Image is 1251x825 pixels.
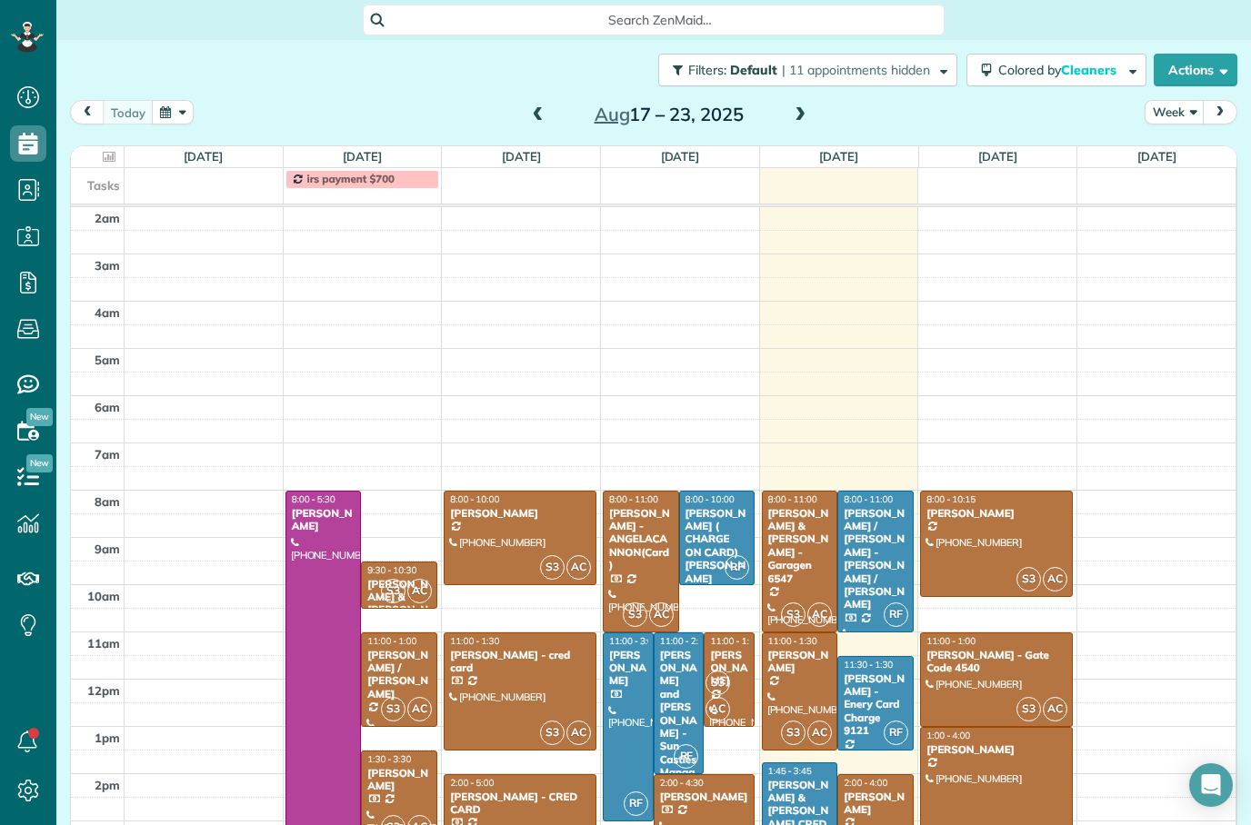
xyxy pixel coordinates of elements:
a: [DATE] [661,149,700,164]
span: 11am [87,636,120,651]
button: Actions [1154,54,1237,86]
span: RF [674,744,698,769]
span: 11:30 - 1:30 [844,659,893,671]
span: 4am [95,305,120,320]
span: AC [649,602,674,627]
span: 2:00 - 4:30 [660,777,704,789]
span: S3 [540,555,565,580]
div: [PERSON_NAME] - cred card [449,649,590,675]
span: Aug [595,103,630,125]
div: [PERSON_NAME] [366,767,432,793]
span: RF [725,555,749,580]
div: [PERSON_NAME] [608,649,648,688]
span: 10am [87,589,120,603]
span: AC [407,697,432,721]
span: S3 [381,697,405,721]
a: Filters: Default | 11 appointments hidden [649,54,957,86]
span: 1:45 - 3:45 [768,765,812,777]
div: [PERSON_NAME] - CRED CARD [449,790,590,817]
div: [PERSON_NAME] [449,507,590,520]
div: [PERSON_NAME] ( CHARGE ON CARD) [PERSON_NAME] [685,507,750,585]
div: [PERSON_NAME] [767,649,833,675]
span: 3am [95,258,120,273]
span: AC [706,697,730,721]
span: 11:00 - 3:00 [609,635,658,647]
div: [PERSON_NAME] [291,507,356,533]
span: AC [1043,697,1067,721]
div: [PERSON_NAME] [843,790,908,817]
button: prev [70,100,105,124]
div: [PERSON_NAME] [926,507,1066,520]
span: AC [566,555,591,580]
span: 8:00 - 11:00 [768,493,817,505]
span: RF [624,791,648,816]
span: 11:00 - 1:00 [926,635,976,647]
span: AC [407,579,432,603]
span: S3 [1016,697,1041,721]
div: [PERSON_NAME] - ANGELACANNON(Card) [608,507,674,572]
span: RF [884,602,908,627]
span: AC [807,721,832,745]
span: 2:00 - 4:00 [844,777,887,789]
span: | 11 appointments hidden [782,62,930,78]
span: New [26,454,53,472]
span: 11:00 - 2:00 [660,635,709,647]
div: [PERSON_NAME] / [PERSON_NAME] - [PERSON_NAME] / [PERSON_NAME] [843,507,908,611]
span: 11:00 - 1:00 [367,635,416,647]
span: 8:00 - 11:00 [844,493,893,505]
a: [DATE] [502,149,541,164]
span: New [26,408,53,426]
span: 2am [95,211,120,225]
div: [PERSON_NAME] & [PERSON_NAME] Office [PERSON_NAME] And Newmam [366,578,432,670]
button: next [1203,100,1237,124]
div: Open Intercom Messenger [1189,763,1233,807]
span: S3 [781,721,806,745]
span: 1:00 - 4:00 [926,730,970,741]
span: 8:00 - 10:15 [926,493,976,505]
span: RF [884,721,908,745]
span: Colored by [998,62,1123,78]
span: 2:00 - 5:00 [450,777,494,789]
span: S3 [381,579,405,603]
a: [DATE] [1137,149,1176,164]
div: [PERSON_NAME] / [PERSON_NAME] [366,649,432,701]
h2: 17 – 23, 2025 [555,104,783,124]
div: [PERSON_NAME] [709,649,749,688]
div: [PERSON_NAME] [926,743,1066,756]
div: [PERSON_NAME] - Gate Code 4540 [926,649,1066,675]
span: 8:00 - 11:00 [609,493,658,505]
span: 8:00 - 10:00 [450,493,499,505]
span: 6am [95,400,120,414]
span: 12pm [87,683,120,698]
span: 5am [95,353,120,367]
span: AC [1043,567,1067,591]
a: [DATE] [978,149,1017,164]
span: 1:30 - 3:30 [367,753,411,765]
span: 8:00 - 10:00 [686,493,735,505]
span: 9:30 - 10:30 [367,564,416,576]
span: S3 [540,721,565,745]
button: Week [1145,100,1205,124]
span: irs payment $700 [307,172,395,185]
div: [PERSON_NAME] [659,790,750,803]
span: 1pm [95,731,120,745]
span: Cleaners [1061,62,1119,78]
span: AC [566,721,591,745]
span: 11:00 - 1:00 [710,635,759,647]
span: S3 [781,602,806,627]
button: Colored byCleaners [966,54,1146,86]
div: [PERSON_NAME] & [PERSON_NAME] - Garagen 6547 [767,507,833,585]
a: [DATE] [184,149,223,164]
span: 9am [95,542,120,556]
span: S3 [1016,567,1041,591]
span: Filters: [688,62,726,78]
button: Filters: Default | 11 appointments hidden [658,54,957,86]
span: 11:00 - 1:30 [450,635,499,647]
span: S3 [706,671,730,695]
span: 2pm [95,778,120,792]
span: 11:00 - 1:30 [768,635,817,647]
span: 8am [95,494,120,509]
a: [DATE] [343,149,382,164]
span: AC [807,602,832,627]
span: 8:00 - 5:30 [292,493,335,505]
